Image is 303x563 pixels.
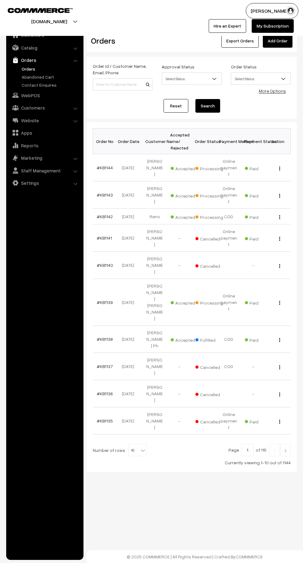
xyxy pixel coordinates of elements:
[142,154,167,181] td: [PERSON_NAME]
[91,36,152,45] h2: Orders
[162,63,194,70] label: Approval Status
[195,261,226,269] span: Cancelled
[279,237,280,241] img: Menu
[231,72,291,85] span: Select Status
[129,444,147,457] span: 10
[279,338,280,342] img: Menu
[164,99,188,113] a: Reset
[195,99,220,113] button: Search
[279,167,280,171] img: Menu
[97,214,113,219] a: #KB1142
[117,326,142,353] td: [DATE]
[117,181,142,209] td: [DATE]
[192,128,216,154] th: Order Status
[93,63,152,76] label: Order Id / Customer Name, Email, Phone
[117,128,142,154] th: Order Date
[241,380,266,407] td: -
[279,365,280,369] img: Menu
[128,444,147,456] span: 10
[171,298,202,306] span: Accepted
[216,326,241,353] td: COD
[195,417,226,425] span: Cancelled
[221,34,259,48] button: Export Orders
[216,279,241,326] td: Online payment
[245,212,276,220] span: Paid
[252,19,294,33] a: My Subscription
[279,392,280,396] img: Menu
[97,235,112,240] a: #KB1141
[216,128,241,154] th: Payment Method
[195,298,226,306] span: Processing
[97,165,113,170] a: #KB1144
[8,8,73,13] img: COMMMERCE
[8,152,81,163] a: Marketing
[117,252,142,279] td: [DATE]
[167,380,192,407] td: -
[245,234,276,242] span: Paid
[97,300,113,305] a: #KB1139
[8,6,62,14] a: COMMMERCE
[241,252,266,279] td: -
[8,127,81,138] a: Apps
[279,215,280,219] img: Menu
[117,380,142,407] td: [DATE]
[97,364,113,369] a: #KB1137
[8,177,81,188] a: Settings
[8,165,81,176] a: Staff Management
[8,140,81,151] a: Reports
[195,212,226,220] span: Processing
[10,14,89,29] button: [DOMAIN_NAME]
[209,19,246,33] a: Hire an Expert
[162,73,221,84] span: Select Status
[286,6,295,15] img: user
[162,72,221,85] span: Select Status
[216,181,241,209] td: Online payment
[241,353,266,380] td: -
[195,191,226,199] span: Processing
[216,224,241,252] td: Online payment
[195,390,226,398] span: Cancelled
[171,335,202,343] span: Accepted
[142,181,167,209] td: [PERSON_NAME]
[8,42,81,53] a: Catalog
[8,90,81,101] a: WebPOS
[20,82,81,88] a: Contact Enquires
[195,335,226,343] span: Fulfilled
[142,252,167,279] td: [PERSON_NAME]
[117,353,142,380] td: [DATE]
[142,128,167,154] th: Customer Name
[236,554,263,559] a: COMMMERCE
[279,194,280,198] img: Menu
[117,209,142,224] td: [DATE]
[231,73,290,84] span: Select Status
[263,34,292,48] a: Add Order
[246,3,298,19] button: [PERSON_NAME]…
[245,164,276,172] span: Paid
[117,407,142,435] td: [DATE]
[167,128,192,154] th: Accepted / Rejected
[87,550,303,563] footer: © 2025 COMMMERCE | All Rights Reserved | Crafted By
[97,418,113,423] a: #KB1135
[167,252,192,279] td: -
[245,191,276,199] span: Paid
[142,353,167,380] td: [PERSON_NAME]
[171,212,202,220] span: Accepted
[216,353,241,380] td: COD
[216,154,241,181] td: Online payment
[97,336,113,342] a: #KB1138
[216,209,241,224] td: COD
[279,420,280,424] img: Menu
[142,209,167,224] td: Remi
[195,362,226,370] span: Cancelled
[245,417,276,425] span: Paid
[195,164,226,172] span: Processing
[117,224,142,252] td: [DATE]
[171,164,202,172] span: Accepted
[256,447,267,453] span: of 115
[245,298,276,306] span: Paid
[117,154,142,181] td: [DATE]
[142,380,167,407] td: [PERSON_NAME]
[279,301,280,305] img: Menu
[167,407,192,435] td: -
[142,326,167,353] td: [PERSON_NAME] Ph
